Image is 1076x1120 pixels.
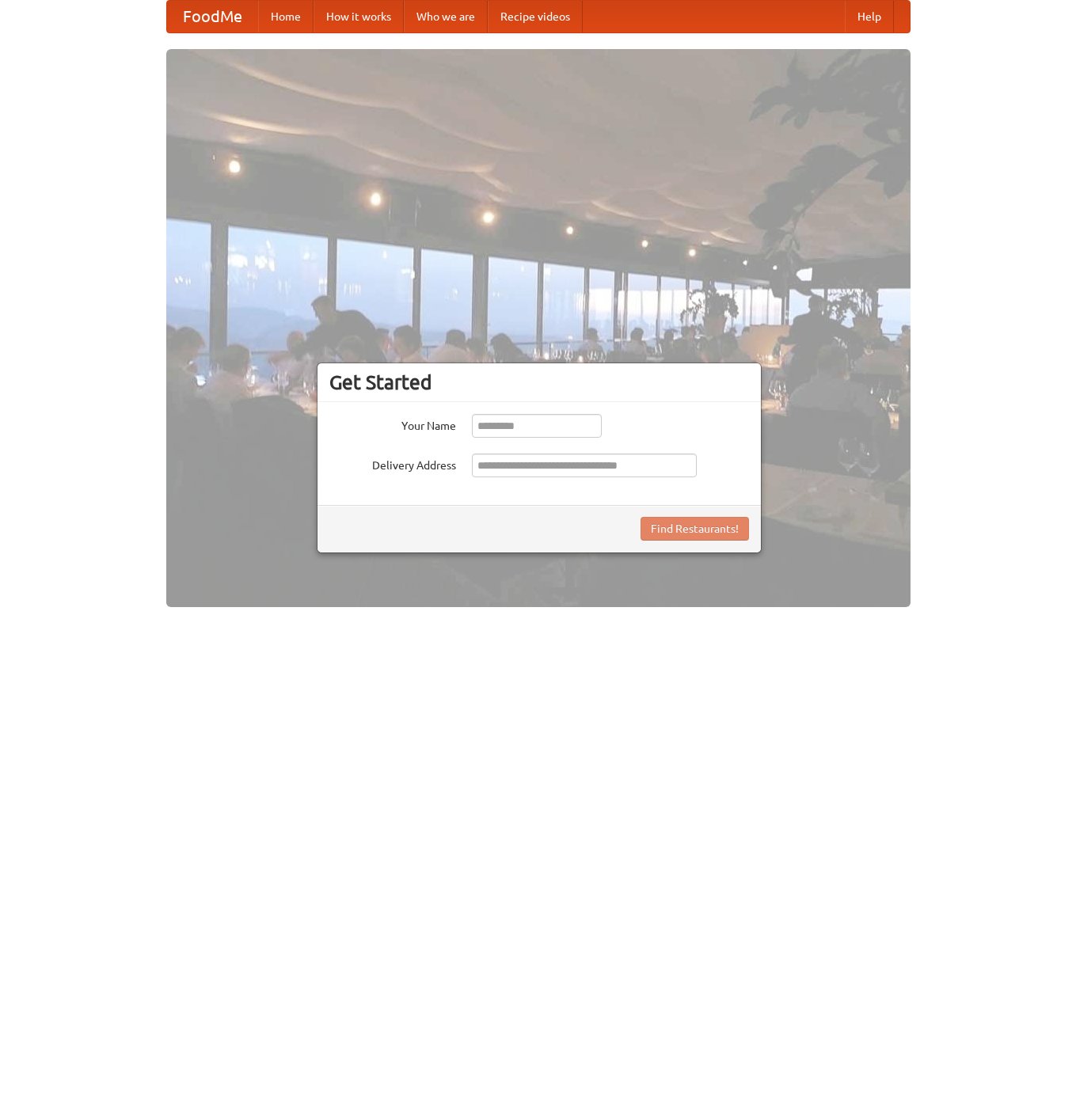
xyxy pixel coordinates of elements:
[167,1,258,32] a: FoodMe
[258,1,314,32] a: Home
[845,1,894,32] a: Help
[404,1,488,32] a: Who we are
[488,1,583,32] a: Recipe videos
[314,1,404,32] a: How it works
[329,370,749,394] h3: Get Started
[329,414,456,434] label: Your Name
[329,454,456,473] label: Delivery Address
[641,517,749,541] button: Find Restaurants!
